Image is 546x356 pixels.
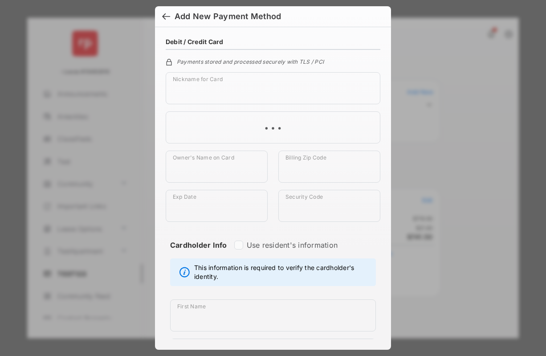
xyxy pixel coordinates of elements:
h4: Debit / Credit Card [166,38,224,45]
label: Use resident's information [247,241,338,250]
div: Payments stored and processed securely with TLS / PCI [166,57,380,65]
div: Add New Payment Method [175,12,281,21]
span: This information is required to verify the cardholder's identity. [194,263,371,281]
strong: Cardholder Info [170,241,227,266]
